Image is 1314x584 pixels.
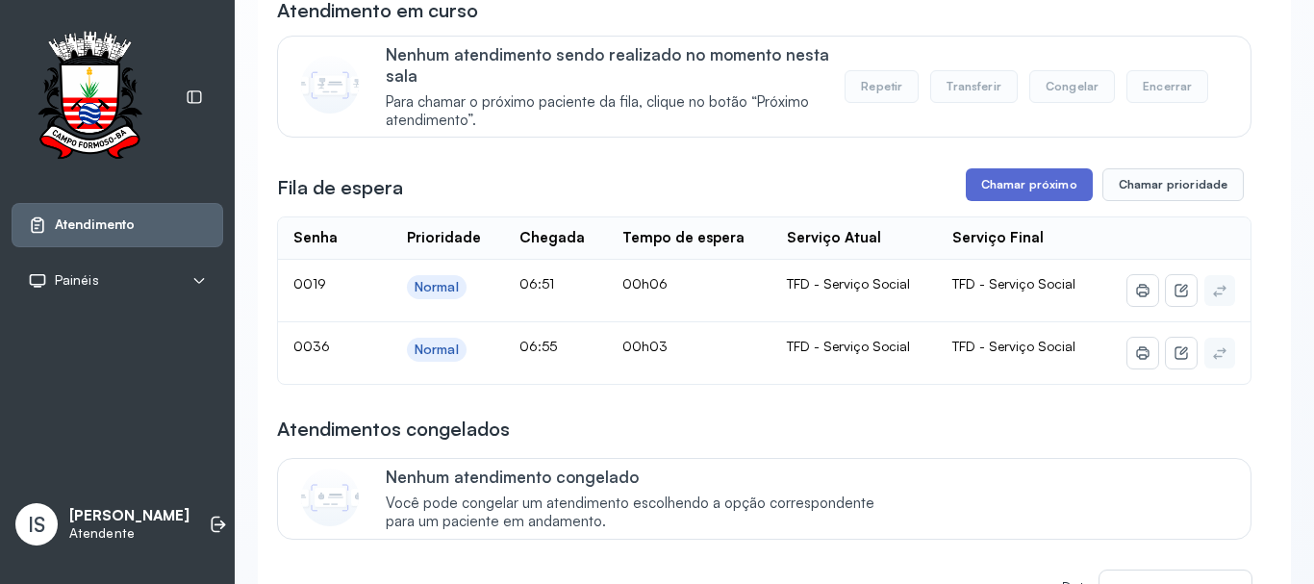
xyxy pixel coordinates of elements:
[293,275,326,292] span: 0019
[519,275,554,292] span: 06:51
[277,416,510,443] h3: Atendimentos congelados
[622,338,668,354] span: 00h03
[1126,70,1208,103] button: Encerrar
[519,229,585,247] div: Chegada
[519,338,557,354] span: 06:55
[622,275,668,292] span: 00h06
[55,216,135,233] span: Atendimento
[293,338,330,354] span: 0036
[277,174,403,201] h3: Fila de espera
[787,338,922,355] div: TFD - Serviço Social
[28,216,207,235] a: Atendimento
[787,275,922,292] div: TFD - Serviço Social
[1102,168,1245,201] button: Chamar prioridade
[386,93,845,130] span: Para chamar o próximo paciente da fila, clique no botão “Próximo atendimento”.
[301,56,359,114] img: Imagem de CalloutCard
[966,168,1093,201] button: Chamar próximo
[55,272,99,289] span: Painéis
[69,525,190,542] p: Atendente
[415,342,459,358] div: Normal
[407,229,481,247] div: Prioridade
[622,229,745,247] div: Tempo de espera
[293,229,338,247] div: Senha
[1029,70,1115,103] button: Congelar
[930,70,1018,103] button: Transferir
[952,229,1044,247] div: Serviço Final
[386,495,895,531] span: Você pode congelar um atendimento escolhendo a opção correspondente para um paciente em andamento.
[20,31,159,165] img: Logotipo do estabelecimento
[952,338,1075,354] span: TFD - Serviço Social
[386,44,845,86] p: Nenhum atendimento sendo realizado no momento nesta sala
[69,507,190,525] p: [PERSON_NAME]
[952,275,1075,292] span: TFD - Serviço Social
[787,229,881,247] div: Serviço Atual
[386,467,895,487] p: Nenhum atendimento congelado
[301,469,359,526] img: Imagem de CalloutCard
[845,70,919,103] button: Repetir
[415,279,459,295] div: Normal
